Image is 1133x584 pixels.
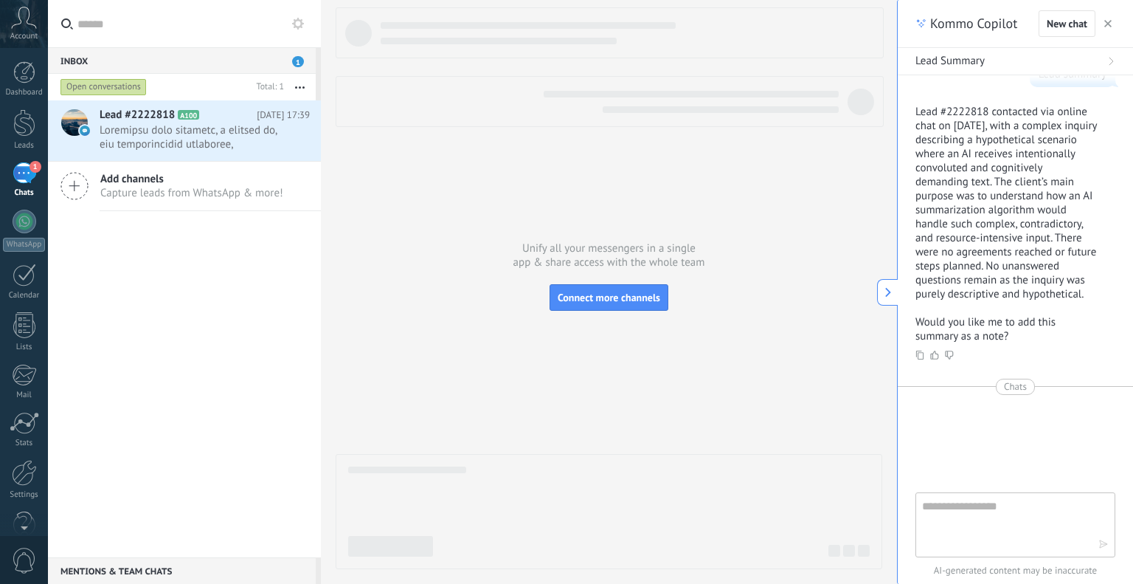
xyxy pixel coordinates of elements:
[100,108,175,123] span: Lead #2222818
[3,343,46,352] div: Lists
[100,186,283,200] span: Capture leads from WhatsApp & more!
[178,110,199,120] span: A100
[1004,379,1027,394] span: Chats
[3,439,46,448] div: Stats
[48,100,321,161] a: Lead #2222818 A100 [DATE] 17:39 Loremipsu dolo sitametc, a elitsed do, eiu temporincidid utlabore...
[251,80,284,95] div: Total: 1
[1047,18,1087,29] span: New chat
[10,32,38,41] span: Account
[292,56,304,67] span: 1
[915,54,985,69] span: Lead Summary
[3,238,45,252] div: WhatsApp
[257,108,310,123] span: [DATE] 17:39
[3,188,46,198] div: Chats
[60,78,147,96] div: Open conversations
[898,48,1133,75] button: Lead Summary
[30,161,41,173] span: 1
[550,284,668,311] button: Connect more channels
[915,563,1115,578] span: AI-generated content may be inaccurate
[100,172,283,186] span: Add channels
[284,74,316,100] button: More
[3,391,46,400] div: Mail
[80,126,90,136] img: onlinechat.svg
[3,88,46,97] div: Dashboard
[100,123,282,151] span: Loremipsu dolo sitametc, a elitsed do, eiu temporincidid utlaboree, doloremag al enim ad minimv q...
[930,15,1017,32] span: Kommo Copilot
[48,557,316,584] div: Mentions & Team chats
[915,315,1098,343] p: Would you like me to add this summary as a note?
[915,105,1098,301] p: Lead #2222818 contacted via online chat on [DATE], with a complex inquiry describing a hypothetic...
[48,47,316,74] div: Inbox
[3,291,46,300] div: Calendar
[558,291,660,304] span: Connect more channels
[3,490,46,500] div: Settings
[3,141,46,151] div: Leads
[1039,10,1095,37] button: New chat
